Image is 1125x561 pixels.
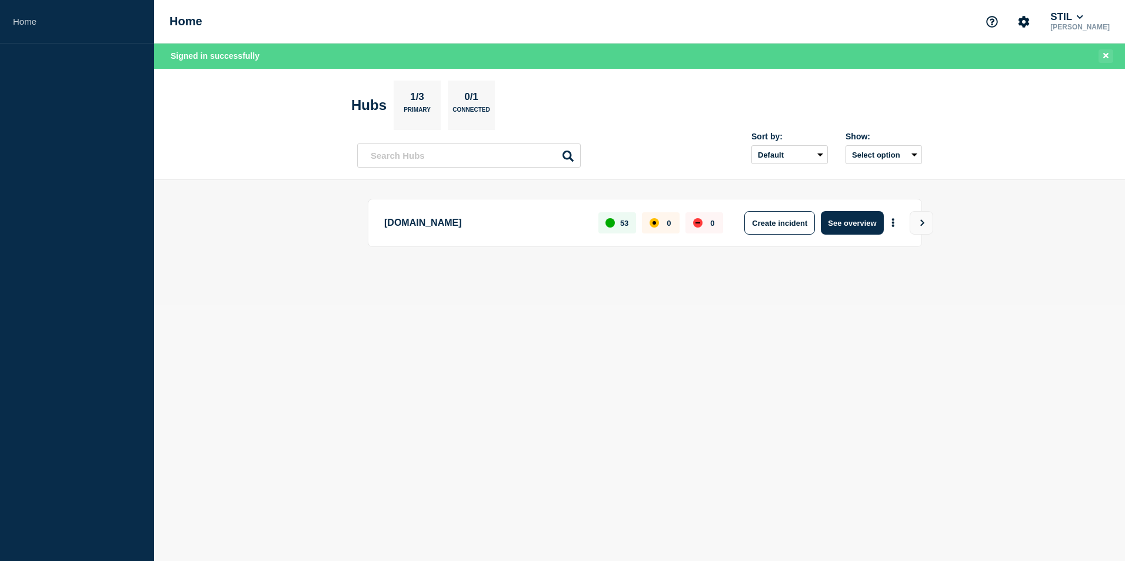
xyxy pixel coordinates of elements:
[744,211,815,235] button: Create incident
[1048,23,1112,31] p: [PERSON_NAME]
[886,212,901,234] button: More actions
[980,9,1004,34] button: Support
[710,219,714,228] p: 0
[384,211,585,235] p: [DOMAIN_NAME]
[846,132,922,141] div: Show:
[171,51,259,61] span: Signed in successfully
[821,211,883,235] button: See overview
[846,145,922,164] button: Select option
[404,106,431,119] p: Primary
[605,218,615,228] div: up
[406,91,429,106] p: 1/3
[1011,9,1036,34] button: Account settings
[667,219,671,228] p: 0
[351,97,387,113] h2: Hubs
[751,145,828,164] select: Sort by
[751,132,828,141] div: Sort by:
[169,15,202,28] h1: Home
[910,211,933,235] button: View
[1099,49,1113,63] button: Close banner
[357,143,581,168] input: Search Hubs
[460,91,483,106] p: 0/1
[650,218,659,228] div: affected
[693,218,703,228] div: down
[620,219,628,228] p: 53
[1048,11,1085,23] button: STIL
[452,106,490,119] p: Connected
